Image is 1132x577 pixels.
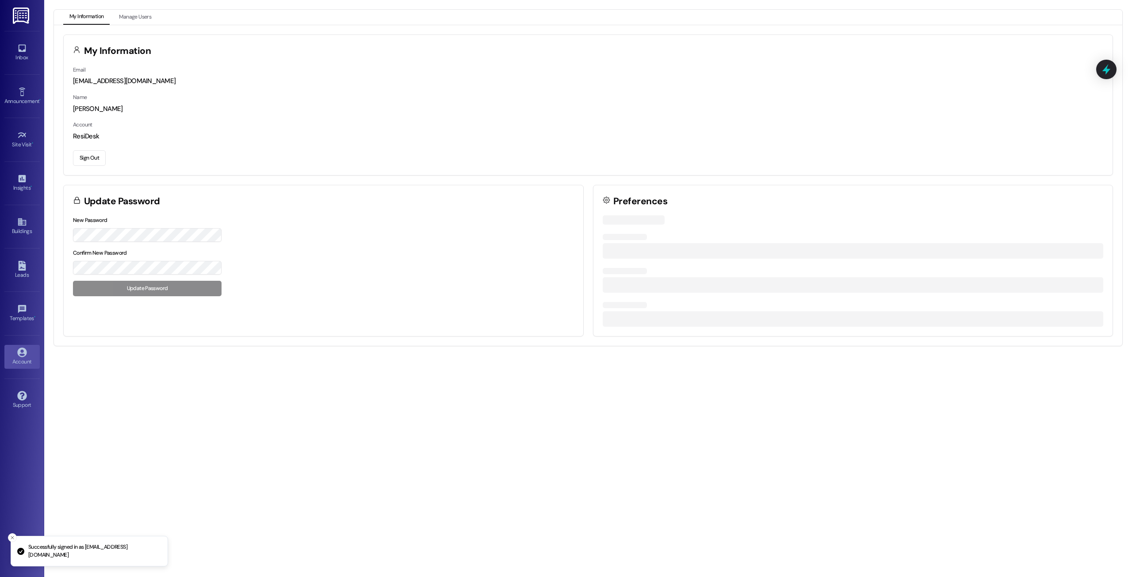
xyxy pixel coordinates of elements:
[34,314,35,320] span: •
[4,388,40,412] a: Support
[84,197,160,206] h3: Update Password
[8,533,17,542] button: Close toast
[73,104,1103,114] div: [PERSON_NAME]
[32,140,33,146] span: •
[63,10,110,25] button: My Information
[73,132,1103,141] div: ResiDesk
[73,217,107,224] label: New Password
[4,171,40,195] a: Insights •
[4,41,40,65] a: Inbox
[73,76,1103,86] div: [EMAIL_ADDRESS][DOMAIN_NAME]
[4,345,40,369] a: Account
[28,543,161,559] p: Successfully signed in as [EMAIL_ADDRESS][DOMAIN_NAME]
[73,121,92,128] label: Account
[31,183,32,190] span: •
[4,302,40,325] a: Templates •
[4,258,40,282] a: Leads
[84,46,151,56] h3: My Information
[13,8,31,24] img: ResiDesk Logo
[73,66,85,73] label: Email
[4,128,40,152] a: Site Visit •
[73,150,106,166] button: Sign Out
[73,94,87,101] label: Name
[39,97,41,103] span: •
[4,214,40,238] a: Buildings
[613,197,667,206] h3: Preferences
[113,10,157,25] button: Manage Users
[73,249,127,256] label: Confirm New Password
